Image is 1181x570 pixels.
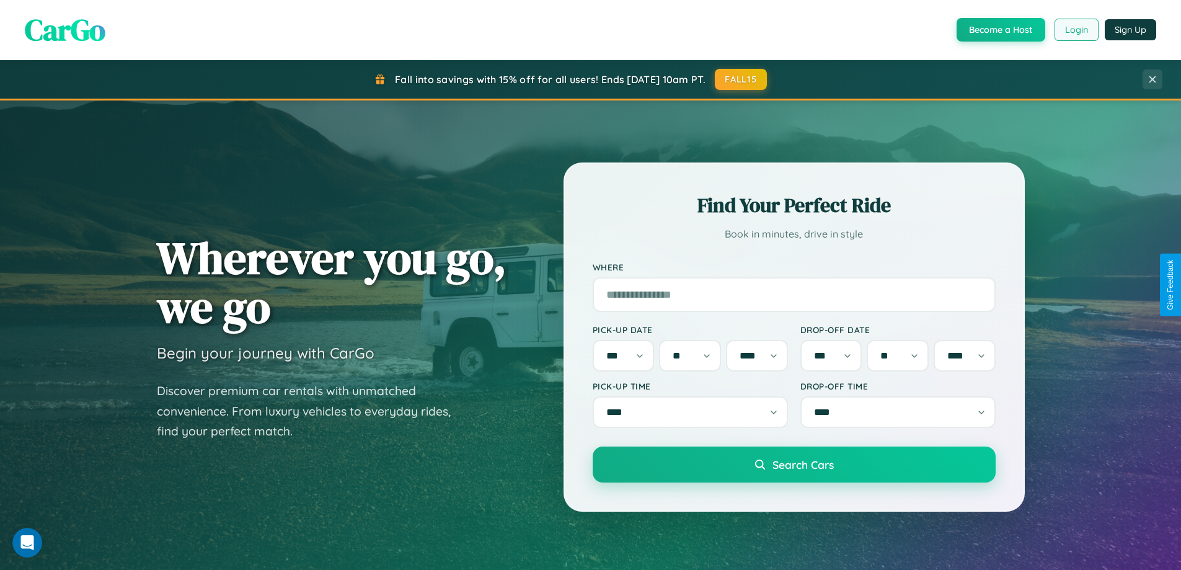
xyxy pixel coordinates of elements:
h1: Wherever you go, we go [157,233,506,331]
label: Drop-off Time [800,381,996,391]
iframe: Intercom live chat [12,528,42,558]
p: Discover premium car rentals with unmatched convenience. From luxury vehicles to everyday rides, ... [157,381,467,442]
label: Pick-up Date [593,324,788,335]
div: Give Feedback [1166,260,1175,310]
button: Search Cars [593,447,996,483]
button: Become a Host [957,18,1045,42]
p: Book in minutes, drive in style [593,225,996,243]
button: Login [1055,19,1099,41]
label: Drop-off Date [800,324,996,335]
label: Pick-up Time [593,381,788,391]
button: FALL15 [715,69,767,90]
label: Where [593,262,996,272]
span: CarGo [25,9,105,50]
span: Fall into savings with 15% off for all users! Ends [DATE] 10am PT. [395,73,706,86]
h2: Find Your Perfect Ride [593,192,996,219]
h3: Begin your journey with CarGo [157,344,374,362]
span: Search Cars [772,458,834,471]
button: Sign Up [1105,19,1156,40]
